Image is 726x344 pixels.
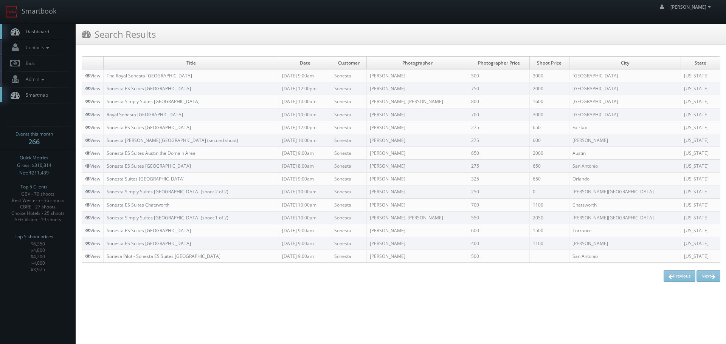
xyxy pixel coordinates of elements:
[366,57,468,69] td: Photographer
[279,224,331,237] td: [DATE] 9:00am
[85,202,100,208] a: View
[20,183,48,191] span: Top 5 Clients
[366,250,468,263] td: [PERSON_NAME]
[569,95,681,108] td: [GEOGRAPHIC_DATA]
[85,150,100,156] a: View
[6,6,18,18] img: smartbook-logo.png
[530,134,569,147] td: 600
[279,82,331,95] td: [DATE] 12:00pm
[22,44,51,51] span: Contacts
[681,69,720,82] td: [US_STATE]
[279,69,331,82] td: [DATE] 9:00am
[331,198,366,211] td: Sonesta
[20,154,48,162] span: Quick Metrics
[468,237,530,250] td: 400
[569,198,681,211] td: Chatsworth
[681,173,720,185] td: [US_STATE]
[530,82,569,95] td: 2000
[22,76,46,82] span: Admin
[28,137,40,146] strong: 266
[681,160,720,173] td: [US_STATE]
[85,253,100,259] a: View
[331,237,366,250] td: Sonesta
[468,198,530,211] td: 700
[569,250,681,263] td: San Antonio
[681,211,720,224] td: [US_STATE]
[107,73,192,79] a: The Royal Sonesta [GEOGRAPHIC_DATA]
[85,188,100,195] a: View
[107,150,195,156] a: Sonesta ES Suites Austin the Domain Area
[530,211,569,224] td: 2050
[530,160,569,173] td: 650
[331,185,366,198] td: Sonesta
[681,250,720,263] td: [US_STATE]
[279,160,331,173] td: [DATE] 8:00am
[85,98,100,105] a: View
[468,108,530,121] td: 700
[366,211,468,224] td: [PERSON_NAME], [PERSON_NAME]
[681,95,720,108] td: [US_STATE]
[107,98,200,105] a: Sonesta Simply Suites [GEOGRAPHIC_DATA]
[530,185,569,198] td: 0
[530,237,569,250] td: 1100
[107,227,191,234] a: Sonesta ES Suites [GEOGRAPHIC_DATA]
[569,160,681,173] td: San Antonio
[569,121,681,134] td: Fairfax
[107,188,228,195] a: Sonesta Simply Suites [GEOGRAPHIC_DATA] (shoot 2 of 2)
[569,108,681,121] td: [GEOGRAPHIC_DATA]
[107,253,220,259] a: Sonesa Pilot - Sonesta ES Suites [GEOGRAPHIC_DATA]
[366,198,468,211] td: [PERSON_NAME]
[85,137,100,143] a: View
[468,211,530,224] td: 550
[569,69,681,82] td: [GEOGRAPHIC_DATA]
[366,173,468,185] td: [PERSON_NAME]
[331,121,366,134] td: Sonesta
[85,240,100,247] a: View
[22,92,48,98] span: Smartmap
[107,137,238,143] a: Sonesta [PERSON_NAME][GEOGRAPHIC_DATA] (second shoot)
[468,69,530,82] td: 500
[279,185,331,198] td: [DATE] 10:00am
[16,130,53,138] span: Events this month
[85,124,100,131] a: View
[366,147,468,159] td: [PERSON_NAME]
[279,95,331,108] td: [DATE] 10:00am
[530,69,569,82] td: 3000
[19,169,49,177] span: Net: $211,439
[331,160,366,173] td: Sonesta
[331,134,366,147] td: Sonesta
[569,57,681,69] td: City
[107,240,191,247] a: Sonesta ES Suites [GEOGRAPHIC_DATA]
[279,237,331,250] td: [DATE] 9:00am
[331,108,366,121] td: Sonesta
[468,185,530,198] td: 250
[681,147,720,159] td: [US_STATE]
[331,95,366,108] td: Sonesta
[468,121,530,134] td: 275
[530,108,569,121] td: 3000
[85,227,100,234] a: View
[468,250,530,263] td: 500
[366,224,468,237] td: [PERSON_NAME]
[530,224,569,237] td: 1500
[331,224,366,237] td: Sonesta
[681,108,720,121] td: [US_STATE]
[468,147,530,159] td: 650
[366,108,468,121] td: [PERSON_NAME]
[22,60,35,66] span: Bids
[569,224,681,237] td: Torrance
[468,134,530,147] td: 275
[681,237,720,250] td: [US_STATE]
[681,134,720,147] td: [US_STATE]
[530,121,569,134] td: 650
[569,173,681,185] td: Orlando
[530,147,569,159] td: 2000
[530,173,569,185] td: 650
[366,134,468,147] td: [PERSON_NAME]
[366,82,468,95] td: [PERSON_NAME]
[331,82,366,95] td: Sonesta
[569,185,681,198] td: [PERSON_NAME][GEOGRAPHIC_DATA]
[530,198,569,211] td: 1100
[279,250,331,263] td: [DATE] 9:00am
[681,121,720,134] td: [US_STATE]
